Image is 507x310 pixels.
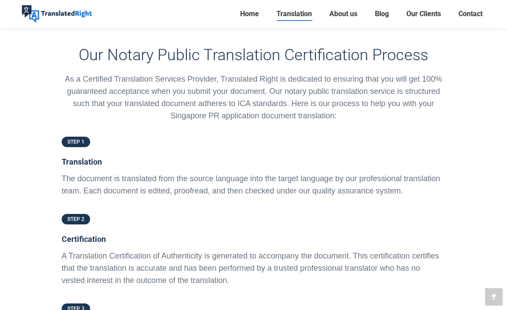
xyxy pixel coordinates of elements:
[458,10,483,18] span: Contact
[238,8,262,20] a: Home
[240,10,259,18] span: Home
[276,10,312,18] span: Translation
[67,216,84,222] span: STEP 2
[274,8,315,20] a: Translation
[22,5,92,23] img: Translated Right
[62,156,446,168] h5: Translation
[62,46,446,64] h3: Our Notary Public Translation Certification Process
[62,137,90,147] a: STEP 1
[456,8,485,20] a: Contact
[62,214,90,224] a: STEP 2
[62,250,446,286] p: A Translation Certification of Authenticity is generated to accompany the document. This certific...
[62,172,446,197] p: The document is translated from the source language into the target language by our professional ...
[329,10,357,18] span: About us
[327,8,360,20] a: About us
[67,139,84,145] span: STEP 1
[62,73,446,122] p: As a Certified Translation Services Provider, Translated Right is dedicated to ensuring that you ...
[404,8,444,20] a: Our Clients
[372,8,392,20] a: Blog
[375,10,389,18] span: Blog
[406,10,441,18] span: Our Clients
[62,233,446,245] h5: Certification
